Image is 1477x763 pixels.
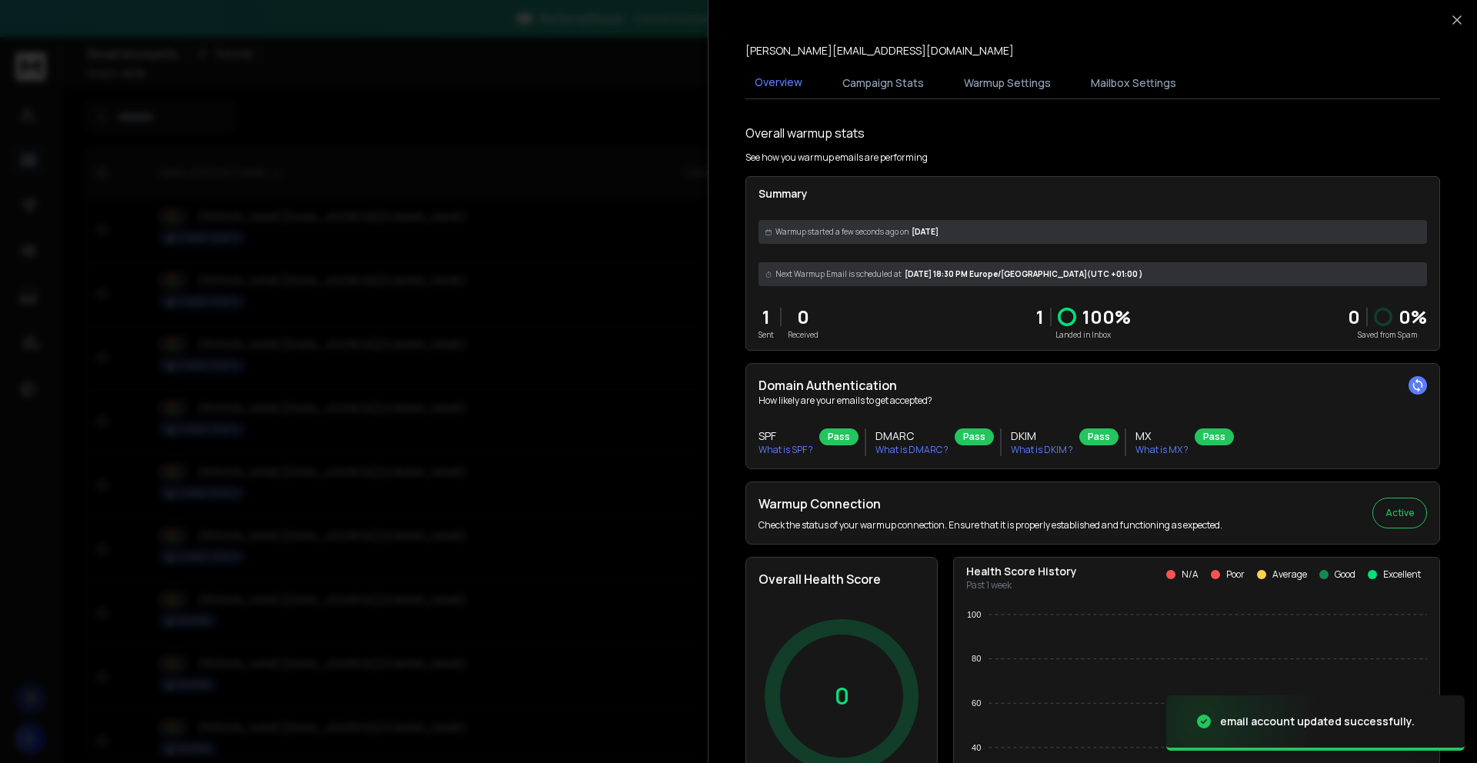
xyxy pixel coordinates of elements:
[972,654,981,663] tspan: 80
[1011,444,1073,456] p: What is DKIM ?
[833,66,933,100] button: Campaign Stats
[788,305,819,329] p: 0
[759,570,925,588] h2: Overall Health Score
[1036,329,1131,341] p: Landed in Inbox
[788,329,819,341] p: Received
[745,152,928,164] p: See how you warmup emails are performing
[1082,305,1131,329] p: 100 %
[966,579,1077,591] p: Past 1 week
[759,519,1222,531] p: Check the status of your warmup connection. Ensure that it is properly established and functionin...
[1226,568,1245,581] p: Poor
[875,428,949,444] h3: DMARC
[759,428,813,444] h3: SPF
[745,124,865,142] h1: Overall warmup stats
[1135,428,1189,444] h3: MX
[972,743,981,752] tspan: 40
[759,186,1427,202] p: Summary
[1372,498,1427,528] button: Active
[1335,568,1355,581] p: Good
[1348,304,1360,329] strong: 0
[1036,305,1044,329] p: 1
[745,65,812,101] button: Overview
[759,305,774,329] p: 1
[759,262,1427,286] div: [DATE] 18:30 PM Europe/[GEOGRAPHIC_DATA] (UTC +01:00 )
[1082,66,1185,100] button: Mailbox Settings
[775,226,909,238] span: Warmup started a few seconds ago on
[745,43,1014,58] p: [PERSON_NAME][EMAIL_ADDRESS][DOMAIN_NAME]
[759,220,1427,244] div: [DATE]
[1195,428,1234,445] div: Pass
[819,428,859,445] div: Pass
[955,66,1060,100] button: Warmup Settings
[1079,428,1119,445] div: Pass
[972,698,981,708] tspan: 60
[955,428,994,445] div: Pass
[1399,305,1427,329] p: 0 %
[1011,428,1073,444] h3: DKIM
[1383,568,1421,581] p: Excellent
[1348,329,1427,341] p: Saved from Spam
[1182,568,1199,581] p: N/A
[875,444,949,456] p: What is DMARC ?
[967,610,981,619] tspan: 100
[775,268,902,280] span: Next Warmup Email is scheduled at
[759,395,1427,407] p: How likely are your emails to get accepted?
[1135,444,1189,456] p: What is MX ?
[835,682,849,710] p: 0
[966,564,1077,579] p: Health Score History
[759,329,774,341] p: Sent
[759,376,1427,395] h2: Domain Authentication
[1272,568,1307,581] p: Average
[759,495,1222,513] h2: Warmup Connection
[759,444,813,456] p: What is SPF ?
